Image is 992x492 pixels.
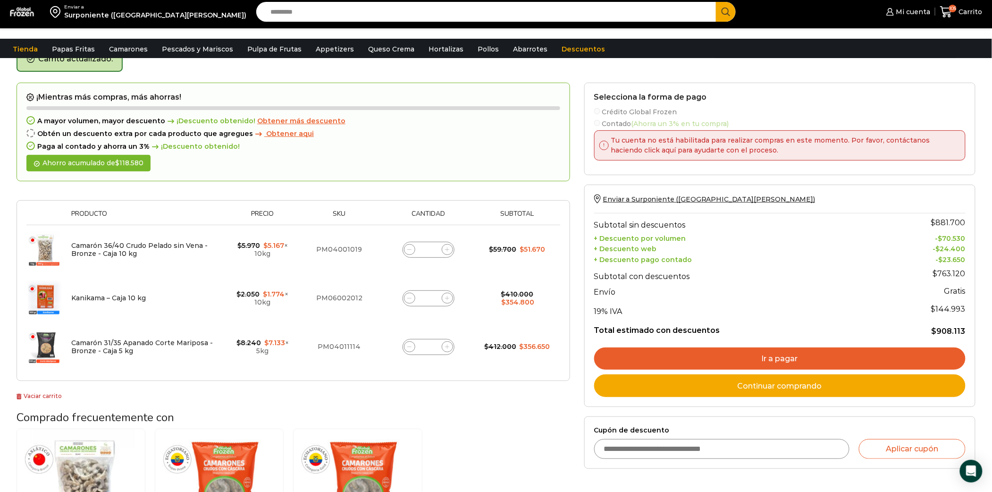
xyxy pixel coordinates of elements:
th: Subtotal con descuentos [594,264,878,283]
span: $ [939,255,943,264]
a: Mi cuenta [884,2,930,21]
span: $ [938,234,942,243]
span: $ [931,305,936,314]
div: Obtén un descuento extra por cada producto que agregues [26,130,560,138]
span: 105 [949,5,957,12]
th: Cantidad [378,210,479,225]
th: Precio [225,210,301,225]
a: Obtener aqui [253,130,314,138]
bdi: 51.670 [520,245,545,254]
bdi: 118.580 [115,159,143,167]
bdi: 356.650 [520,342,550,351]
a: Abarrotes [508,40,552,58]
span: $ [936,245,940,253]
a: Descuentos [557,40,610,58]
th: Producto [67,210,225,225]
bdi: 410.000 [501,290,533,298]
th: + Descuento web [594,243,878,254]
span: $ [236,339,241,347]
th: Sku [301,210,378,225]
button: Aplicar cupón [859,439,966,459]
bdi: 354.800 [501,298,534,306]
img: address-field-icon.svg [50,4,64,20]
div: Enviar a [64,4,246,10]
bdi: 908.113 [932,327,966,336]
a: Queso Crema [363,40,419,58]
bdi: 1.774 [263,290,285,298]
span: $ [484,342,488,351]
div: Carrito actualizado. [17,47,123,72]
div: Ahorro acumulado de [26,155,151,171]
span: Comprado frecuentemente con [17,410,174,425]
p: Tu cuenta no está habilitada para realizar compras en este momento. Por favor, contáctanos hacien... [609,136,958,155]
div: A mayor volumen, mayor descuento [26,117,560,125]
td: × 5kg [225,322,301,371]
span: $ [115,159,119,167]
a: Continuar comprando [594,374,966,397]
span: $ [520,342,524,351]
span: (Ahorra un 3% en tu compra) [631,119,729,128]
td: × 10kg [225,274,301,322]
span: ¡Descuento obtenido! [165,117,255,125]
bdi: 24.400 [936,245,966,253]
a: Pescados y Mariscos [157,40,238,58]
span: $ [501,290,505,298]
span: $ [237,241,242,250]
a: Tienda [8,40,42,58]
td: - [878,243,966,254]
a: Enviar a Surponiente ([GEOGRAPHIC_DATA][PERSON_NAME]) [594,195,815,204]
bdi: 5.167 [263,241,284,250]
td: PM04001019 [301,225,378,274]
span: $ [931,218,936,227]
label: Crédito Global Frozen [594,106,966,116]
input: Contado(Ahorra un 3% en tu compra) [594,120,600,126]
td: × 10kg [225,225,301,274]
span: Enviar a Surponiente ([GEOGRAPHIC_DATA][PERSON_NAME]) [603,195,815,204]
bdi: 23.650 [939,255,966,264]
a: Camarones [104,40,152,58]
bdi: 763.120 [933,269,966,278]
h2: ¡Mientras más compras, más ahorras! [26,93,560,102]
span: $ [520,245,524,254]
span: $ [264,339,269,347]
span: $ [263,290,268,298]
bdi: 8.240 [236,339,261,347]
bdi: 59.700 [489,245,516,254]
bdi: 70.530 [938,234,966,243]
th: Subtotal [479,210,555,225]
span: $ [237,290,241,298]
label: Cupón de descuento [594,426,966,434]
span: $ [932,327,937,336]
span: ¡Descuento obtenido! [150,143,240,151]
input: Crédito Global Frozen [594,108,600,114]
input: Product quantity [422,340,435,354]
a: Camarón 31/35 Apanado Corte Mariposa - Bronze - Caja 5 kg [71,339,213,355]
a: Vaciar carrito [17,392,62,399]
a: Pulpa de Frutas [243,40,306,58]
span: Obtener más descuento [257,117,345,125]
span: $ [489,245,493,254]
td: - [878,232,966,243]
div: Open Intercom Messenger [960,460,983,483]
th: Envío [594,283,878,300]
th: + Descuento pago contado [594,254,878,264]
td: PM06002012 [301,274,378,322]
th: Subtotal sin descuentos [594,213,878,232]
button: Search button [716,2,736,22]
span: $ [501,298,505,306]
a: Kanikama – Caja 10 kg [71,294,146,302]
th: Total estimado con descuentos [594,318,878,336]
a: Hortalizas [424,40,468,58]
label: Contado [594,118,966,128]
input: Product quantity [422,243,435,256]
bdi: 881.700 [931,218,966,227]
a: Appetizers [311,40,359,58]
th: 19% IVA [594,299,878,318]
bdi: 5.970 [237,241,260,250]
a: Papas Fritas [47,40,100,58]
bdi: 412.000 [484,342,516,351]
h2: Selecciona la forma de pago [594,93,966,102]
bdi: 2.050 [237,290,260,298]
input: Product quantity [422,292,435,305]
span: $ [933,269,938,278]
